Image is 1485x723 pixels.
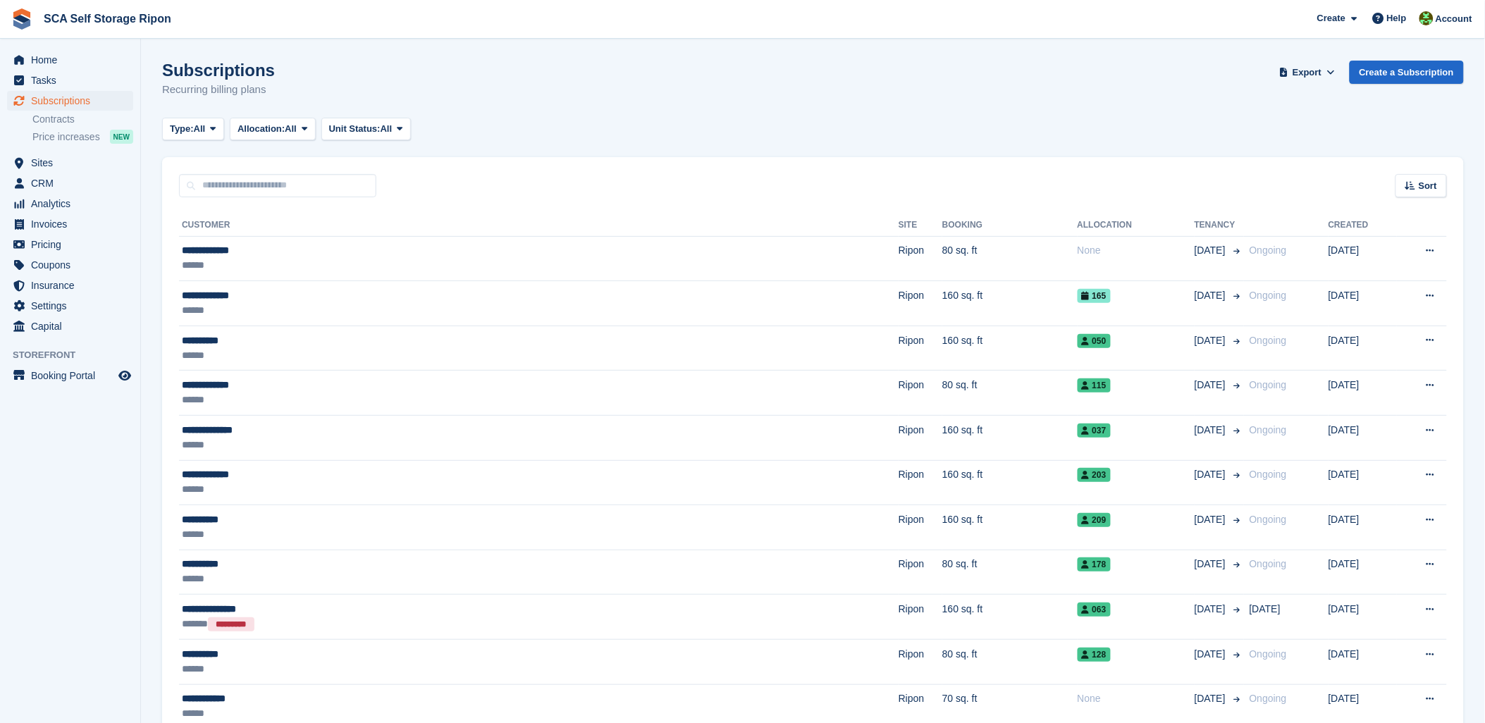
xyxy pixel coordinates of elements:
th: Customer [179,214,899,237]
td: Ripon [899,639,942,684]
span: Help [1387,11,1407,25]
th: Tenancy [1195,214,1244,237]
div: NEW [110,130,133,144]
th: Site [899,214,942,237]
span: Ongoing [1250,693,1287,704]
button: Allocation: All [230,118,316,141]
span: 037 [1078,424,1111,438]
td: [DATE] [1329,595,1397,640]
td: 160 sq. ft [942,595,1078,640]
span: Allocation: [238,122,285,136]
span: [DATE] [1195,288,1228,303]
td: Ripon [899,505,942,550]
span: 209 [1078,513,1111,527]
div: None [1078,691,1195,706]
td: [DATE] [1329,371,1397,416]
span: Subscriptions [31,91,116,111]
span: Ongoing [1250,514,1287,525]
span: [DATE] [1250,603,1281,614]
a: menu [7,194,133,214]
td: [DATE] [1329,550,1397,595]
span: Analytics [31,194,116,214]
span: 050 [1078,334,1111,348]
a: menu [7,214,133,234]
td: Ripon [899,326,942,371]
a: menu [7,91,133,111]
a: menu [7,276,133,295]
div: None [1078,243,1195,258]
span: Tasks [31,70,116,90]
span: Type: [170,122,194,136]
span: Unit Status: [329,122,381,136]
a: Price increases NEW [32,129,133,144]
img: Kelly Neesham [1419,11,1434,25]
span: 178 [1078,557,1111,571]
span: Ongoing [1250,648,1287,660]
td: Ripon [899,550,942,595]
span: All [285,122,297,136]
span: Create [1317,11,1345,25]
span: Invoices [31,214,116,234]
a: menu [7,366,133,385]
td: 80 sq. ft [942,371,1078,416]
td: [DATE] [1329,326,1397,371]
td: Ripon [899,415,942,460]
span: Price increases [32,130,100,144]
span: Sites [31,153,116,173]
td: 160 sq. ft [942,415,1078,460]
span: CRM [31,173,116,193]
span: [DATE] [1195,691,1228,706]
a: menu [7,153,133,173]
span: [DATE] [1195,647,1228,662]
a: SCA Self Storage Ripon [38,7,177,30]
td: [DATE] [1329,236,1397,281]
span: Ongoing [1250,335,1287,346]
span: 115 [1078,378,1111,393]
a: menu [7,316,133,336]
td: [DATE] [1329,415,1397,460]
span: 165 [1078,289,1111,303]
span: Ongoing [1250,245,1287,256]
a: menu [7,70,133,90]
span: [DATE] [1195,602,1228,617]
td: [DATE] [1329,639,1397,684]
td: Ripon [899,281,942,326]
span: Ongoing [1250,290,1287,301]
td: Ripon [899,595,942,640]
span: Booking Portal [31,366,116,385]
a: Contracts [32,113,133,126]
span: [DATE] [1195,378,1228,393]
td: 160 sq. ft [942,460,1078,505]
td: 80 sq. ft [942,550,1078,595]
button: Unit Status: All [321,118,411,141]
button: Type: All [162,118,224,141]
span: 203 [1078,468,1111,482]
span: [DATE] [1195,512,1228,527]
span: Ongoing [1250,424,1287,435]
span: Pricing [31,235,116,254]
span: Account [1436,12,1472,26]
td: [DATE] [1329,460,1397,505]
span: 128 [1078,648,1111,662]
span: [DATE] [1195,557,1228,571]
th: Created [1329,214,1397,237]
a: menu [7,296,133,316]
a: menu [7,50,133,70]
button: Export [1276,61,1338,84]
span: Home [31,50,116,70]
td: 160 sq. ft [942,326,1078,371]
span: [DATE] [1195,243,1228,258]
span: All [194,122,206,136]
img: stora-icon-8386f47178a22dfd0bd8f6a31ec36ba5ce8667c1dd55bd0f319d3a0aa187defe.svg [11,8,32,30]
td: 80 sq. ft [942,639,1078,684]
span: Export [1293,66,1321,80]
a: menu [7,255,133,275]
a: menu [7,235,133,254]
span: Ongoing [1250,558,1287,569]
span: Sort [1419,179,1437,193]
a: menu [7,173,133,193]
td: [DATE] [1329,281,1397,326]
td: 80 sq. ft [942,236,1078,281]
span: Settings [31,296,116,316]
p: Recurring billing plans [162,82,275,98]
